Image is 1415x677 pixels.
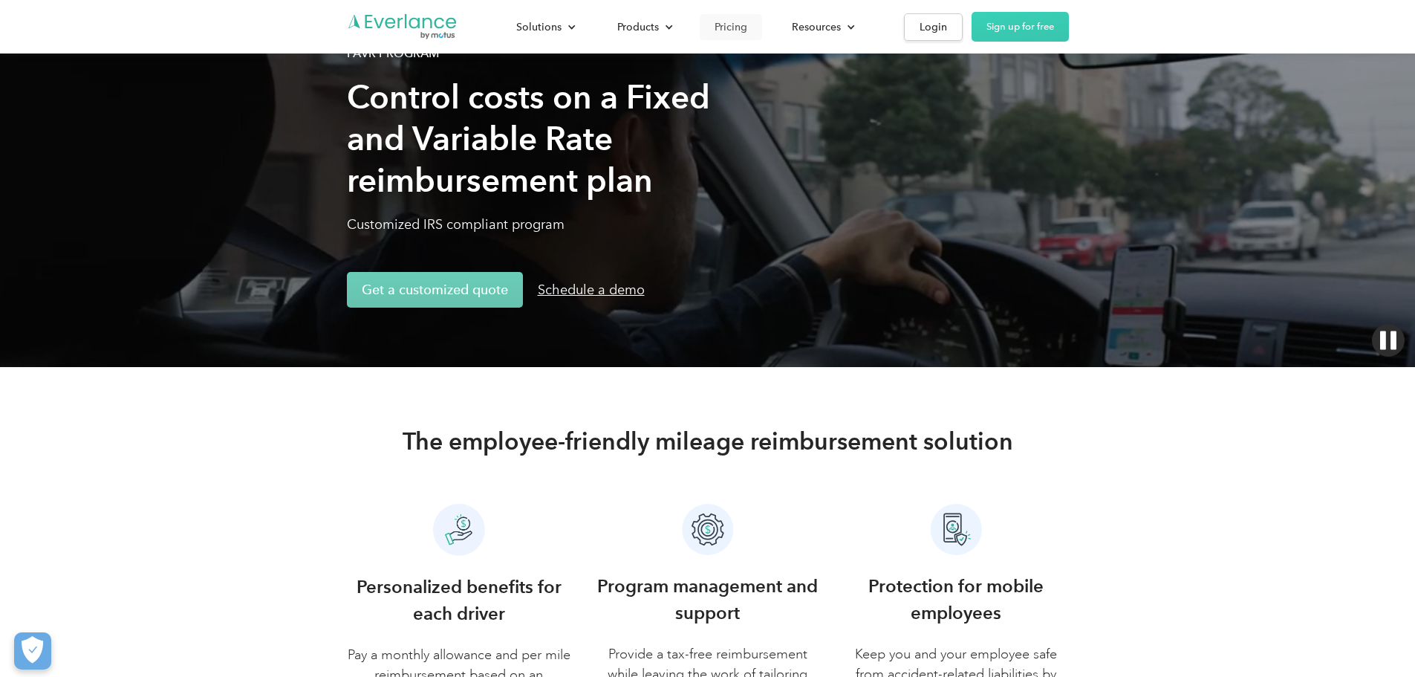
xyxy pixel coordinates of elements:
span: Phone number [335,61,411,75]
p: Customized IRS compliant program [347,216,748,233]
h3: Personalized benefits for each driver [347,574,572,627]
h2: The employee-friendly mileage reimbursement solution [403,427,1013,456]
div: Solutions [501,14,588,40]
a: Login [904,13,963,41]
a: Pricing [700,14,762,40]
div: Login [920,18,947,36]
a: Get a customized quote [347,272,523,308]
div: Products [617,18,659,36]
input: Submit [144,135,241,166]
h3: Program management and support [595,573,820,626]
a: Sign up for free [972,12,1069,42]
div: Resources [777,14,867,40]
img: Pause video [1372,324,1405,357]
button: Cookies Settings [14,632,51,670]
div: Products [602,14,685,40]
a: Schedule a demo [523,272,660,308]
div: Resources [792,18,841,36]
div: Pricing [715,18,747,36]
div: Schedule a demo [538,281,645,299]
div: FAVR Program [347,45,439,62]
a: Go to homepage [347,13,458,41]
h1: Control costs on a Fixed and Variable Rate reimbursement plan [347,77,748,201]
div: Solutions [516,18,562,36]
h3: Protection for mobile employees [844,573,1069,626]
